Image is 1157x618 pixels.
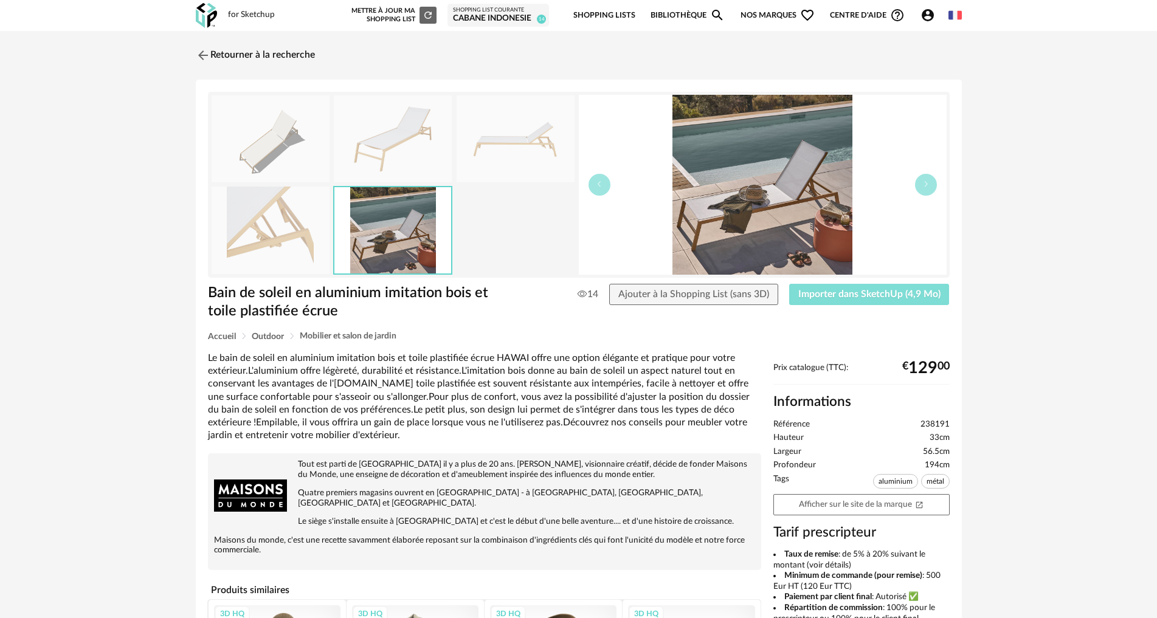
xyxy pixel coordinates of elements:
[214,459,287,532] img: brand logo
[920,419,950,430] span: 238191
[208,581,761,599] h4: Produits similaires
[902,363,950,373] div: € 00
[920,8,941,22] span: Account Circle icon
[784,550,838,558] b: Taux de remise
[208,284,510,321] h1: Bain de soleil en aluminium imitation bois et toile plastifiée écrue
[784,592,872,601] b: Paiement par client final
[773,494,950,515] a: Afficher sur le site de la marqueOpen In New icon
[773,549,950,571] li: : de 5% à 20% suivant le montant (voir détails)
[196,42,315,69] a: Retourner à la recherche
[710,8,725,22] span: Magnify icon
[457,95,575,182] img: bain-de-soleil-en-aluminium-imitation-bois-et-toile-plastifiee-ecrue-1000-4-22-238191_2.jpg
[773,363,950,385] div: Prix catalogue (TTC):
[208,352,761,442] div: Le bain de soleil en aluminium imitation bois et toile plastifiée écrue HAWAI offre une option él...
[800,8,815,22] span: Heart Outline icon
[948,9,962,22] img: fr
[214,535,755,556] p: Maisons du monde, c'est une recette savamment élaborée reposant sur la combinaison d'ingrédients ...
[921,474,950,489] span: métal
[196,48,210,63] img: svg+xml;base64,PHN2ZyB3aWR0aD0iMjQiIGhlaWdodD0iMjQiIHZpZXdCb3g9IjAgMCAyNCAyNCIgZmlsbD0ibm9uZSIgeG...
[300,332,396,340] span: Mobilier et salon de jardin
[228,10,275,21] div: for Sketchup
[773,524,950,541] h3: Tarif prescripteur
[252,332,284,341] span: Outdoor
[908,363,938,373] span: 129
[196,3,217,28] img: OXP
[537,15,546,24] span: 14
[773,474,789,492] span: Tags
[784,603,883,612] b: Répartition de commission
[830,8,905,22] span: Centre d'aideHelp Circle Outline icon
[923,447,950,458] span: 56.5cm
[208,332,950,341] div: Breadcrumb
[573,1,635,30] a: Shopping Lists
[925,460,950,471] span: 194cm
[453,7,544,14] div: Shopping List courante
[784,571,922,580] b: Minimum de commande (pour remise)
[214,517,755,527] p: Le siège s'installe ensuite à [GEOGRAPHIC_DATA] et c'est le début d'une belle aventure.... et d'u...
[453,13,544,24] div: CABANE INDONESIE
[773,447,801,458] span: Largeur
[349,7,437,24] div: Mettre à jour ma Shopping List
[890,8,905,22] span: Help Circle Outline icon
[773,592,950,603] li: : Autorisé ✅
[773,460,816,471] span: Profondeur
[212,95,330,182] img: thumbnail.png
[873,474,918,489] span: aluminium
[798,289,941,299] span: Importer dans SketchUp (4,9 Mo)
[212,187,330,273] img: bain-de-soleil-en-aluminium-imitation-bois-et-toile-plastifiee-ecrue-1000-4-22-238191_3.jpg
[789,284,950,306] button: Importer dans SketchUp (4,9 Mo)
[651,1,725,30] a: BibliothèqueMagnify icon
[214,459,755,480] p: Tout est parti de [GEOGRAPHIC_DATA] il y a plus de 20 ans. [PERSON_NAME], visionnaire créatif, dé...
[423,12,433,18] span: Refresh icon
[930,433,950,444] span: 33cm
[618,289,769,299] span: Ajouter à la Shopping List (sans 3D)
[741,1,815,30] span: Nos marques
[920,8,935,22] span: Account Circle icon
[579,95,947,275] img: bain-de-soleil-en-aluminium-imitation-bois-et-toile-plastifiee-ecrue-1000-4-22-238191_7.jpg
[208,332,236,341] span: Accueil
[334,95,452,182] img: bain-de-soleil-en-aluminium-imitation-bois-et-toile-plastifiee-ecrue-1000-4-22-238191_1.jpg
[609,284,778,306] button: Ajouter à la Shopping List (sans 3D)
[915,500,924,508] span: Open In New icon
[334,187,451,273] img: bain-de-soleil-en-aluminium-imitation-bois-et-toile-plastifiee-ecrue-1000-4-22-238191_7.jpg
[773,433,804,444] span: Hauteur
[773,571,950,592] li: : 500 Eur HT (120 Eur TTC)
[214,488,755,509] p: Quatre premiers magasins ouvrent en [GEOGRAPHIC_DATA] - à [GEOGRAPHIC_DATA], [GEOGRAPHIC_DATA], [...
[773,419,810,430] span: Référence
[578,288,598,300] span: 14
[453,7,544,24] a: Shopping List courante CABANE INDONESIE 14
[773,393,950,411] h2: Informations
